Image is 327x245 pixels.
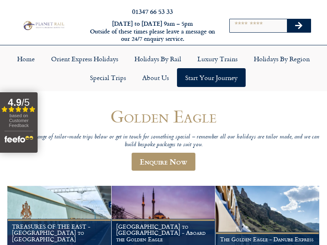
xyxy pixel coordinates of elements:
[89,20,216,43] h6: [DATE] to [DATE] 9am – 5pm Outside of these times please leave a message on our 24/7 enquiry serv...
[9,49,43,68] a: Home
[126,49,189,68] a: Holidays by Rail
[7,107,320,126] h1: Golden Eagle
[22,20,65,31] img: Planet Rail Train Holidays Logo
[116,223,211,243] h1: [GEOGRAPHIC_DATA] to [GEOGRAPHIC_DATA] - Aboard the Golden Eagle
[4,49,323,87] nav: Menu
[7,134,320,149] p: Browse our range of tailor-made trips below or get in touch for something special – remember all ...
[12,223,107,243] h1: TREASURES OF THE EAST - [GEOGRAPHIC_DATA] to [GEOGRAPHIC_DATA]
[82,68,134,87] a: Special Trips
[189,49,246,68] a: Luxury Trains
[220,236,315,243] h1: The Golden Eagle - Danube Express
[132,153,195,171] a: Enquire Now
[287,19,311,32] button: Search
[132,7,173,16] a: 01347 66 53 33
[177,68,246,87] a: Start your Journey
[43,49,126,68] a: Orient Express Holidays
[134,68,177,87] a: About Us
[246,49,318,68] a: Holidays by Region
